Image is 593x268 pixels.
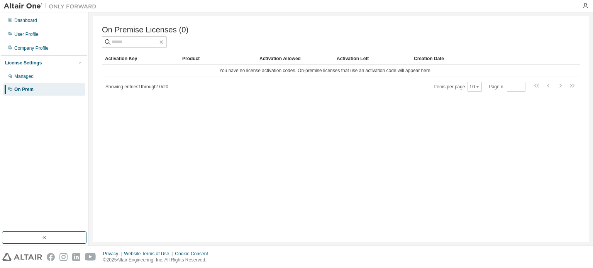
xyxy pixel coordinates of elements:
[259,52,330,65] div: Activation Allowed
[337,52,408,65] div: Activation Left
[103,251,124,257] div: Privacy
[5,60,42,66] div: License Settings
[47,253,55,261] img: facebook.svg
[4,2,100,10] img: Altair One
[414,52,546,65] div: Creation Date
[102,25,188,34] span: On Premise Licenses (0)
[124,251,175,257] div: Website Terms of Use
[182,52,253,65] div: Product
[72,253,80,261] img: linkedin.svg
[14,45,49,51] div: Company Profile
[469,84,480,90] button: 10
[14,31,39,37] div: User Profile
[14,17,37,24] div: Dashboard
[102,65,549,76] td: You have no license activation codes. On-premise licenses that use an activation code will appear...
[2,253,42,261] img: altair_logo.svg
[85,253,96,261] img: youtube.svg
[175,251,212,257] div: Cookie Consent
[434,82,482,92] span: Items per page
[105,84,168,89] span: Showing entries 1 through 10 of 0
[14,73,34,79] div: Managed
[489,82,525,92] span: Page n.
[14,86,34,93] div: On Prem
[105,52,176,65] div: Activation Key
[103,257,213,263] p: © 2025 Altair Engineering, Inc. All Rights Reserved.
[59,253,68,261] img: instagram.svg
